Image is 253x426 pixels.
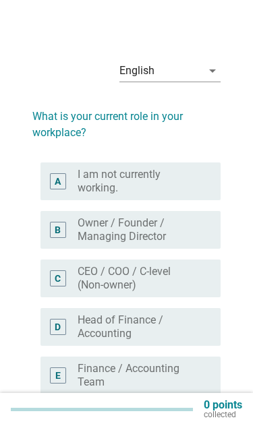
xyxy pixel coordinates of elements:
div: A [55,174,61,188]
div: C [55,271,61,285]
div: English [119,65,154,77]
label: Owner / Founder / Managing Director [78,216,199,243]
div: E [55,368,61,382]
label: Head of Finance / Accounting [78,313,199,340]
label: I am not currently working. [78,168,199,195]
i: arrow_drop_down [204,63,221,79]
div: D [55,319,61,334]
p: 0 points [204,400,242,410]
h2: What is your current role in your workplace? [32,95,221,141]
div: B [55,222,61,237]
p: collected [204,410,242,419]
label: CEO / COO / C-level (Non-owner) [78,265,199,292]
label: Finance / Accounting Team [78,362,199,389]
